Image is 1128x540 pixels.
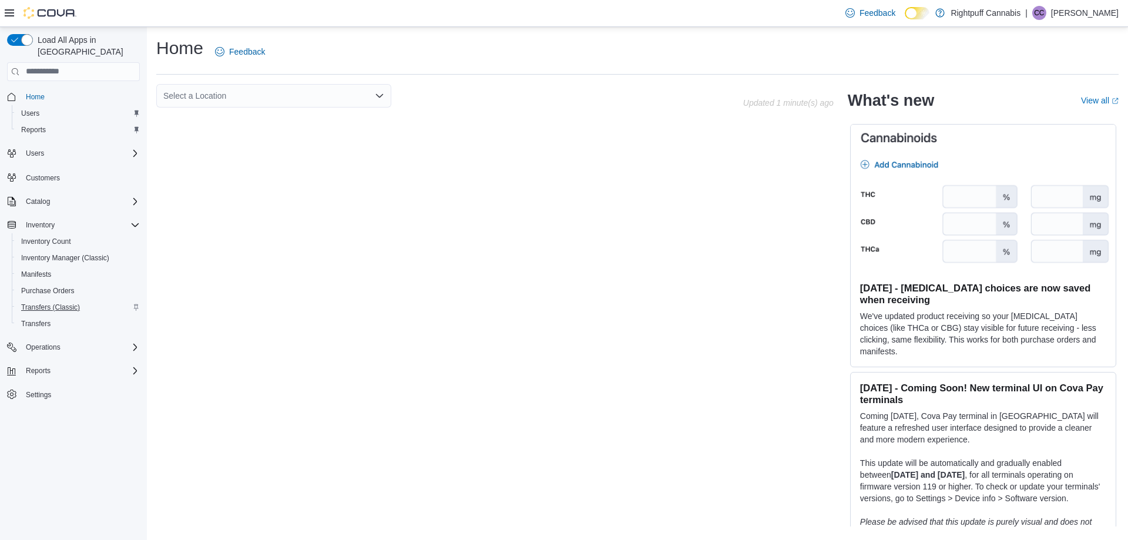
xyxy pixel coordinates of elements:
h3: [DATE] - [MEDICAL_DATA] choices are now saved when receiving [860,282,1106,306]
strong: [DATE] and [DATE] [891,470,965,479]
button: Inventory Count [12,233,145,250]
a: Feedback [210,40,270,63]
p: Coming [DATE], Cova Pay terminal in [GEOGRAPHIC_DATA] will feature a refreshed user interface des... [860,410,1106,445]
span: Manifests [16,267,140,281]
p: Updated 1 minute(s) ago [743,98,834,108]
span: Home [21,89,140,104]
button: Operations [2,339,145,355]
button: Catalog [21,194,55,209]
span: Inventory Count [21,237,71,246]
span: Users [21,146,140,160]
span: Inventory Manager (Classic) [21,253,109,263]
button: Manifests [12,266,145,283]
h1: Home [156,36,203,60]
a: Manifests [16,267,56,281]
span: Settings [21,387,140,402]
span: Transfers (Classic) [16,300,140,314]
p: Rightpuff Cannabis [951,6,1020,20]
button: Reports [21,364,55,378]
button: Transfers [12,316,145,332]
a: Reports [16,123,51,137]
span: CC [1034,6,1044,20]
span: Users [21,109,39,118]
button: Customers [2,169,145,186]
button: Inventory [21,218,59,232]
input: Dark Mode [905,7,929,19]
span: Reports [26,366,51,375]
button: Inventory [2,217,145,233]
button: Users [21,146,49,160]
span: Feedback [229,46,265,58]
button: Home [2,88,145,105]
a: Transfers [16,317,55,331]
span: Home [26,92,45,102]
nav: Complex example [7,83,140,434]
span: Operations [21,340,140,354]
div: Corey Casimir [1032,6,1046,20]
a: Users [16,106,44,120]
button: Reports [2,363,145,379]
span: Manifests [21,270,51,279]
svg: External link [1112,98,1119,105]
p: We've updated product receiving so your [MEDICAL_DATA] choices (like THCa or CBG) stay visible fo... [860,310,1106,357]
span: Users [26,149,44,158]
a: Feedback [841,1,900,25]
button: Users [2,145,145,162]
h2: What's new [848,91,934,110]
span: Transfers [16,317,140,331]
span: Settings [26,390,51,400]
span: Feedback [860,7,895,19]
span: Inventory Manager (Classic) [16,251,140,265]
a: Purchase Orders [16,284,79,298]
span: Catalog [21,194,140,209]
span: Customers [21,170,140,185]
p: | [1025,6,1028,20]
span: Reports [16,123,140,137]
span: Transfers (Classic) [21,303,80,312]
a: View allExternal link [1081,96,1119,105]
button: Purchase Orders [12,283,145,299]
span: Inventory [21,218,140,232]
span: Purchase Orders [21,286,75,296]
a: Inventory Manager (Classic) [16,251,114,265]
a: Inventory Count [16,234,76,249]
span: Purchase Orders [16,284,140,298]
span: Transfers [21,319,51,328]
a: Customers [21,171,65,185]
span: Reports [21,125,46,135]
p: [PERSON_NAME] [1051,6,1119,20]
button: Reports [12,122,145,138]
button: Users [12,105,145,122]
button: Inventory Manager (Classic) [12,250,145,266]
span: Load All Apps in [GEOGRAPHIC_DATA] [33,34,140,58]
img: Cova [23,7,76,19]
a: Transfers (Classic) [16,300,85,314]
button: Catalog [2,193,145,210]
h3: [DATE] - Coming Soon! New terminal UI on Cova Pay terminals [860,382,1106,405]
span: Catalog [26,197,50,206]
span: Customers [26,173,60,183]
span: Inventory Count [16,234,140,249]
button: Operations [21,340,65,354]
a: Home [21,90,49,104]
button: Settings [2,386,145,403]
span: Operations [26,343,61,352]
button: Open list of options [375,91,384,100]
button: Transfers (Classic) [12,299,145,316]
a: Settings [21,388,56,402]
em: Please be advised that this update is purely visual and does not impact payment functionality. [860,517,1092,538]
span: Inventory [26,220,55,230]
p: This update will be automatically and gradually enabled between , for all terminals operating on ... [860,457,1106,504]
span: Users [16,106,140,120]
span: Reports [21,364,140,378]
